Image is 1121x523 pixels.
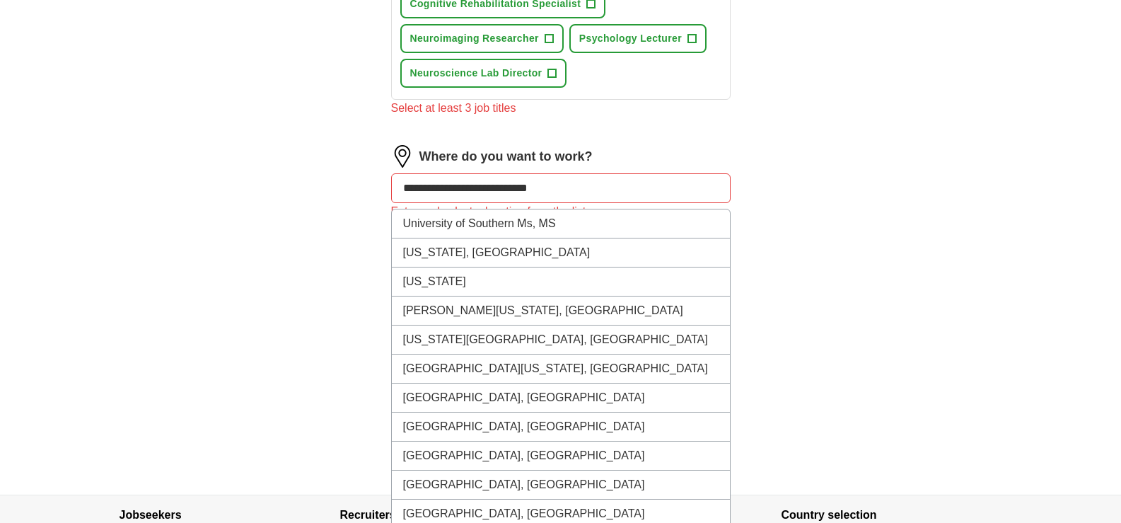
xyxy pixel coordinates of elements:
[392,355,730,384] li: [GEOGRAPHIC_DATA][US_STATE], [GEOGRAPHIC_DATA]
[579,31,682,46] span: Psychology Lecturer
[400,24,564,53] button: Neuroimaging Researcher
[391,203,731,220] div: Enter and select a location from the list
[410,66,542,81] span: Neuroscience Lab Director
[391,145,414,168] img: location.png
[392,297,730,326] li: [PERSON_NAME][US_STATE], [GEOGRAPHIC_DATA]
[410,31,539,46] span: Neuroimaging Researcher
[392,384,730,413] li: [GEOGRAPHIC_DATA], [GEOGRAPHIC_DATA]
[392,413,730,442] li: [GEOGRAPHIC_DATA], [GEOGRAPHIC_DATA]
[392,471,730,500] li: [GEOGRAPHIC_DATA], [GEOGRAPHIC_DATA]
[392,326,730,355] li: [US_STATE][GEOGRAPHIC_DATA], [GEOGRAPHIC_DATA]
[392,238,730,268] li: [US_STATE], [GEOGRAPHIC_DATA]
[392,268,730,297] li: [US_STATE]
[392,442,730,471] li: [GEOGRAPHIC_DATA], [GEOGRAPHIC_DATA]
[391,100,731,117] div: Select at least 3 job titles
[419,147,593,166] label: Where do you want to work?
[569,24,707,53] button: Psychology Lecturer
[400,59,567,88] button: Neuroscience Lab Director
[392,209,730,238] li: University of Southern Ms, MS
